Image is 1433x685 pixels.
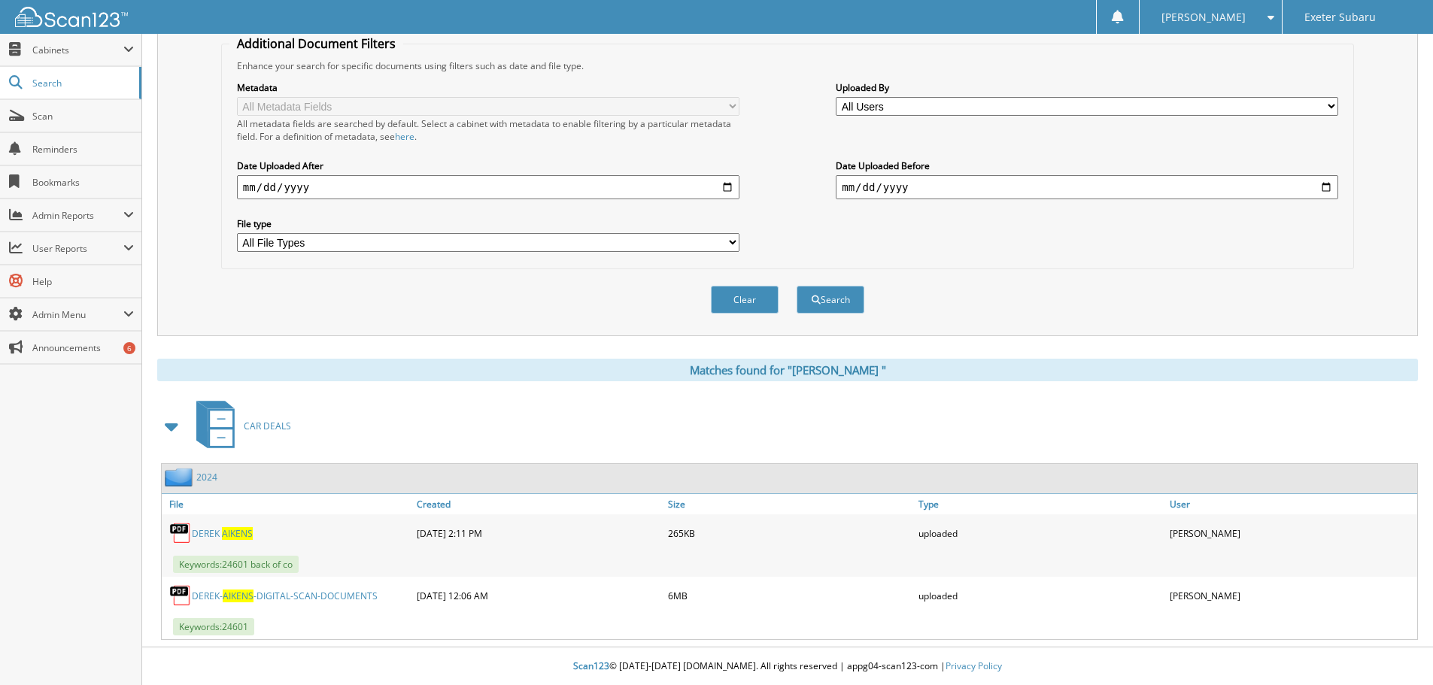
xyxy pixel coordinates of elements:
span: Bookmarks [32,176,134,189]
span: Reminders [32,143,134,156]
a: DEREK AIKENS [192,527,253,540]
a: 2024 [196,471,217,483]
button: Clear [711,286,779,314]
div: uploaded [915,518,1166,548]
span: [PERSON_NAME] [1161,13,1246,22]
a: CAR DEALS [187,396,291,456]
span: Scan123 [573,659,609,672]
a: User [1166,494,1417,514]
span: Announcements [32,341,134,354]
iframe: Chat Widget [1358,613,1433,685]
div: [DATE] 12:06 AM [413,580,664,611]
label: Date Uploaded Before [836,159,1338,172]
div: © [DATE]-[DATE] [DOMAIN_NAME]. All rights reserved | appg04-scan123-com | [142,648,1433,685]
div: Enhance your search for specific documents using filters such as date and file type. [229,59,1346,72]
a: DEREK-AIKENS-DIGITAL-SCAN-DOCUMENTS [192,590,378,602]
div: uploaded [915,580,1166,611]
label: Date Uploaded After [237,159,739,172]
div: 265KB [664,518,915,548]
span: A I K E N S [223,590,254,602]
span: Help [32,275,134,288]
img: PDF.png [169,522,192,544]
legend: Additional Document Filters [229,35,403,52]
label: File type [237,217,739,230]
span: Scan [32,110,134,123]
span: Search [32,77,132,89]
button: Search [797,286,864,314]
a: Created [413,494,664,514]
label: Metadata [237,81,739,94]
div: All metadata fields are searched by default. Select a cabinet with metadata to enable filtering b... [237,117,739,143]
div: Matches found for "[PERSON_NAME] " [157,359,1418,381]
span: A I K E N S [222,527,253,540]
span: Keywords: 2 4 6 0 1 [173,618,254,635]
span: C A R D E A L S [244,420,291,432]
a: here [395,130,414,143]
span: Cabinets [32,44,123,56]
div: 6MB [664,580,915,611]
div: [PERSON_NAME] [1166,580,1417,611]
span: Keywords: 2 4 6 0 1 b a c k o f c o [173,556,299,573]
a: Size [664,494,915,514]
a: Type [915,494,1166,514]
label: Uploaded By [836,81,1338,94]
div: [DATE] 2:11 PM [413,518,664,548]
input: end [836,175,1338,199]
a: Privacy Policy [946,659,1002,672]
img: PDF.png [169,584,192,607]
span: User Reports [32,242,123,255]
span: Admin Reports [32,209,123,222]
img: folder2.png [165,468,196,486]
span: Exeter Subaru [1304,13,1376,22]
a: File [162,494,413,514]
input: start [237,175,739,199]
span: Admin Menu [32,308,123,321]
div: [PERSON_NAME] [1166,518,1417,548]
div: 6 [123,342,135,354]
img: scan123-logo-white.svg [15,7,128,27]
